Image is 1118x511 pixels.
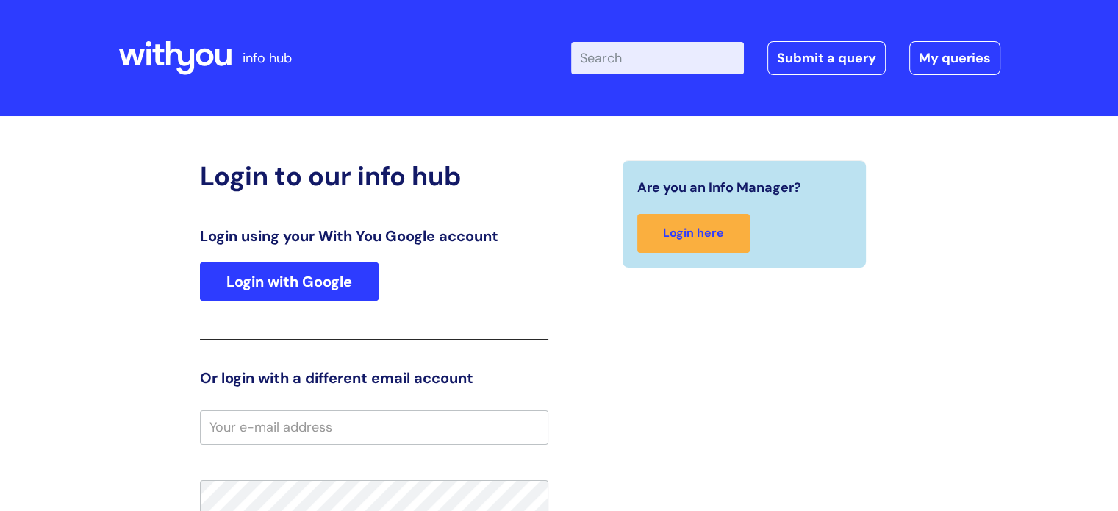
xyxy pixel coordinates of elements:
[571,42,744,74] input: Search
[767,41,886,75] a: Submit a query
[637,214,750,253] a: Login here
[909,41,1000,75] a: My queries
[200,262,379,301] a: Login with Google
[637,176,801,199] span: Are you an Info Manager?
[243,46,292,70] p: info hub
[200,160,548,192] h2: Login to our info hub
[200,410,548,444] input: Your e-mail address
[200,227,548,245] h3: Login using your With You Google account
[200,369,548,387] h3: Or login with a different email account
